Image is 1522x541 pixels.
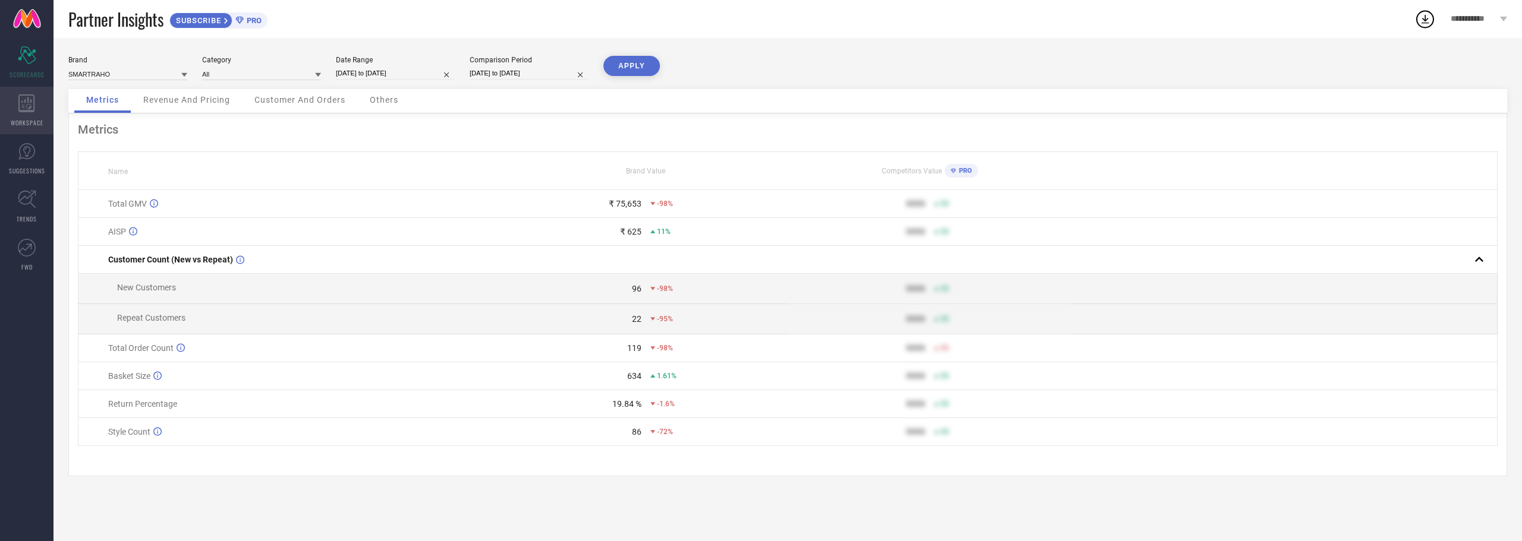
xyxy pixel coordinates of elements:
[68,7,163,31] span: Partner Insights
[956,167,972,175] span: PRO
[882,167,942,175] span: Competitors Value
[108,343,174,353] span: Total Order Count
[941,200,949,208] span: 50
[906,399,925,409] div: 9999
[108,371,150,381] span: Basket Size
[632,284,641,293] div: 96
[117,313,185,322] span: Repeat Customers
[21,262,33,271] span: FWD
[108,167,128,176] span: Name
[632,427,641,436] div: 86
[627,343,641,353] div: 119
[68,56,187,64] div: Brand
[11,118,43,127] span: WORKSPACE
[17,214,37,223] span: TRENDS
[10,70,45,79] span: SCORECARDS
[657,400,675,408] span: -1.6%
[941,428,949,436] span: 50
[370,95,398,105] span: Others
[117,283,176,292] span: New Customers
[906,314,925,324] div: 9999
[657,344,673,352] span: -98%
[906,427,925,436] div: 9999
[336,56,455,64] div: Date Range
[657,227,671,236] span: 11%
[906,199,925,208] div: 9999
[657,200,673,208] span: -98%
[657,284,673,293] span: -98%
[202,56,321,64] div: Category
[941,284,949,293] span: 50
[657,428,673,436] span: -72%
[906,284,925,293] div: 9999
[336,67,455,80] input: Select date range
[657,315,673,323] span: -95%
[108,199,147,208] span: Total GMV
[612,399,641,409] div: 19.84 %
[626,167,665,175] span: Brand Value
[244,16,262,25] span: PRO
[169,10,268,29] a: SUBSCRIBEPRO
[941,227,949,236] span: 50
[470,67,589,80] input: Select comparison period
[620,227,641,236] div: ₹ 625
[143,95,230,105] span: Revenue And Pricing
[9,166,45,175] span: SUGGESTIONS
[108,427,150,436] span: Style Count
[170,16,224,25] span: SUBSCRIBE
[108,255,233,264] span: Customer Count (New vs Repeat)
[603,56,660,76] button: APPLY
[906,227,925,236] div: 9999
[906,343,925,353] div: 9999
[1414,8,1436,30] div: Open download list
[86,95,119,105] span: Metrics
[941,344,949,352] span: 50
[254,95,345,105] span: Customer And Orders
[78,122,1498,137] div: Metrics
[108,399,177,409] span: Return Percentage
[627,371,641,381] div: 634
[941,315,949,323] span: 50
[470,56,589,64] div: Comparison Period
[941,400,949,408] span: 50
[657,372,677,380] span: 1.61%
[906,371,925,381] div: 9999
[941,372,949,380] span: 50
[609,199,641,208] div: ₹ 75,653
[632,314,641,324] div: 22
[108,227,126,236] span: AISP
